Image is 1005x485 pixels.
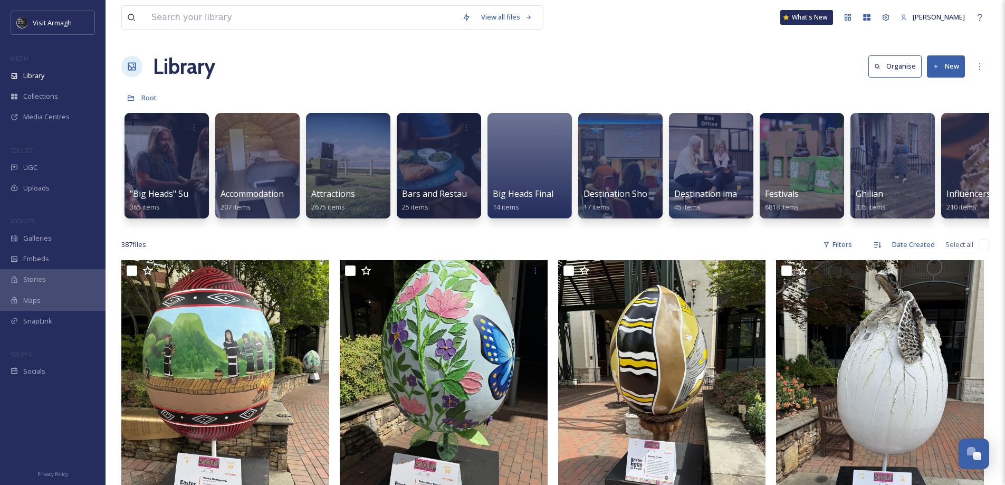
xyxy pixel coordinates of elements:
[221,188,284,199] span: Accommodation
[141,91,157,104] a: Root
[17,17,27,28] img: THE-FIRST-PLACE-VISIT-ARMAGH.COM-BLACK.jpg
[583,188,742,199] span: Destination Showcase, The Alex, [DATE]
[23,112,70,122] span: Media Centres
[583,189,742,212] a: Destination Showcase, The Alex, [DATE]17 items
[23,366,45,376] span: Socials
[23,274,46,284] span: Stories
[23,254,49,264] span: Embeds
[402,188,488,199] span: Bars and Restaurants
[887,234,940,255] div: Date Created
[895,7,970,27] a: [PERSON_NAME]
[765,189,799,212] a: Festivals6818 items
[674,188,755,199] span: Destination imagery
[23,233,52,243] span: Galleries
[130,188,267,199] span: "Big Heads" Summer Content 2025
[311,189,355,212] a: Attractions2675 items
[765,202,799,212] span: 6818 items
[780,10,833,25] a: What's New
[11,350,32,358] span: SOCIALS
[11,146,33,154] span: COLLECT
[493,202,519,212] span: 14 items
[311,188,355,199] span: Attractions
[402,189,488,212] a: Bars and Restaurants25 items
[23,316,52,326] span: SnapLink
[311,202,345,212] span: 2675 items
[402,202,428,212] span: 25 items
[121,240,146,250] span: 387 file s
[765,188,799,199] span: Festivals
[945,240,973,250] span: Select all
[146,6,457,29] input: Search your library
[221,202,251,212] span: 207 items
[856,202,886,212] span: 335 items
[130,189,267,212] a: "Big Heads" Summer Content 2025365 items
[37,471,68,478] span: Privacy Policy
[23,91,58,101] span: Collections
[913,12,965,22] span: [PERSON_NAME]
[946,189,991,212] a: Influencers210 items
[946,188,991,199] span: Influencers
[11,217,35,225] span: WIDGETS
[856,189,886,212] a: Ghilian335 items
[476,7,538,27] a: View all files
[674,189,755,212] a: Destination imagery45 items
[130,202,160,212] span: 365 items
[37,467,68,480] a: Privacy Policy
[868,55,927,77] a: Organise
[674,202,701,212] span: 45 items
[141,93,157,102] span: Root
[818,234,857,255] div: Filters
[23,183,50,193] span: Uploads
[946,202,977,212] span: 210 items
[583,202,610,212] span: 17 items
[23,163,37,173] span: UGC
[868,55,922,77] button: Organise
[33,18,72,27] span: Visit Armagh
[153,51,215,82] a: Library
[493,188,582,199] span: Big Heads Final Videos
[221,189,284,212] a: Accommodation207 items
[23,296,41,306] span: Maps
[856,188,883,199] span: Ghilian
[927,55,965,77] button: New
[493,189,582,212] a: Big Heads Final Videos14 items
[959,439,989,469] button: Open Chat
[11,54,29,62] span: MEDIA
[23,71,44,81] span: Library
